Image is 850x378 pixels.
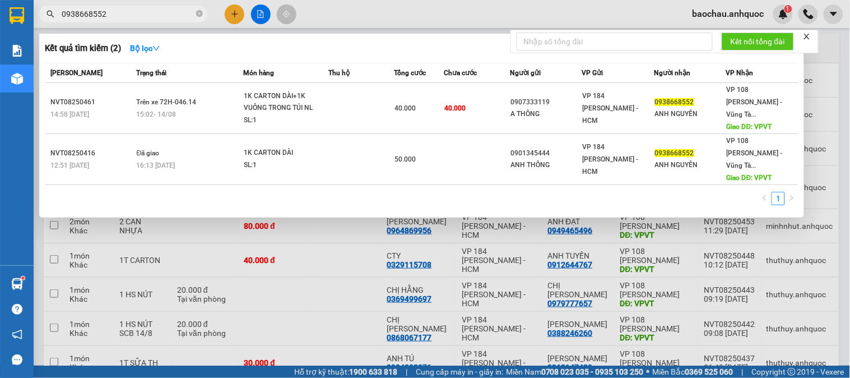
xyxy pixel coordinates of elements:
[727,86,783,118] span: VP 108 [PERSON_NAME] - Vũng Tà...
[517,33,713,50] input: Nhập số tổng đài
[137,110,176,118] span: 15:02 - 14/08
[62,8,194,20] input: Tìm tên, số ĐT hoặc mã đơn
[655,108,726,120] div: ANH NGUYÊN
[758,192,772,205] button: left
[803,33,811,40] span: close
[731,35,785,48] span: Kết nối tổng đài
[121,39,169,57] button: Bộ lọcdown
[50,147,133,159] div: NVT08250416
[655,149,694,157] span: 0938668552
[11,278,23,290] img: warehouse-icon
[196,10,203,17] span: close-circle
[510,69,541,77] span: Người gửi
[444,104,466,112] span: 40.000
[137,69,167,77] span: Trạng thái
[722,33,794,50] button: Kết nối tổng đài
[772,192,784,205] a: 1
[196,9,203,20] span: close-circle
[785,192,798,205] li: Next Page
[394,69,426,77] span: Tổng cước
[772,192,785,205] li: 1
[107,11,134,22] span: Nhận:
[137,162,175,169] span: 16:13 [DATE]
[788,195,795,201] span: right
[726,69,754,77] span: VP Nhận
[137,149,160,157] span: Đã giao
[244,114,328,127] div: SL: 1
[761,195,768,201] span: left
[395,155,416,163] span: 50.000
[11,73,23,85] img: warehouse-icon
[727,123,772,131] span: Giao DĐ: VPVT
[655,159,726,171] div: ANH NGUYÊN
[654,69,691,77] span: Người nhận
[583,92,639,125] span: VP 184 [PERSON_NAME] - HCM
[510,159,581,171] div: ANH THÔNG
[45,43,121,54] h3: Kết quả tìm kiếm ( 2 )
[50,69,103,77] span: [PERSON_NAME]
[152,44,160,52] span: down
[12,329,22,340] span: notification
[727,174,772,182] span: Giao DĐ: VPVT
[243,69,274,77] span: Món hàng
[50,110,89,118] span: 14:58 [DATE]
[107,77,221,90] div: VŨ
[10,7,24,24] img: logo-vxr
[328,69,350,77] span: Thu hộ
[655,98,694,106] span: 0938668552
[137,98,197,106] span: Trên xe 72H-046.14
[244,90,328,114] div: 1K CARTON DÀI+1K VUÔNG TRONG TÚI NL
[10,36,99,50] div: TÂM BIỂN
[727,137,783,169] span: VP 108 [PERSON_NAME] - Vũng Tà...
[130,44,160,53] strong: Bộ lọc
[510,96,581,108] div: 0907333119
[12,304,22,315] span: question-circle
[583,143,639,176] span: VP 184 [PERSON_NAME] - HCM
[444,69,477,77] span: Chưa cước
[107,10,221,77] div: VP 18 [PERSON_NAME][GEOGRAPHIC_DATA] - [GEOGRAPHIC_DATA]
[582,69,603,77] span: VP Gửi
[510,147,581,159] div: 0901345444
[244,147,328,159] div: 1K CARTON DÀI
[50,162,89,169] span: 12:51 [DATE]
[395,104,416,112] span: 40.000
[758,192,772,205] li: Previous Page
[12,354,22,365] span: message
[50,96,133,108] div: NVT08250461
[11,45,23,57] img: solution-icon
[510,108,581,120] div: A THÔNG
[47,10,54,18] span: search
[10,10,99,36] div: VP 108 [PERSON_NAME]
[10,50,99,66] div: 0933269449
[785,192,798,205] button: right
[21,276,25,280] sup: 1
[244,159,328,172] div: SL: 1
[10,11,27,22] span: Gửi:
